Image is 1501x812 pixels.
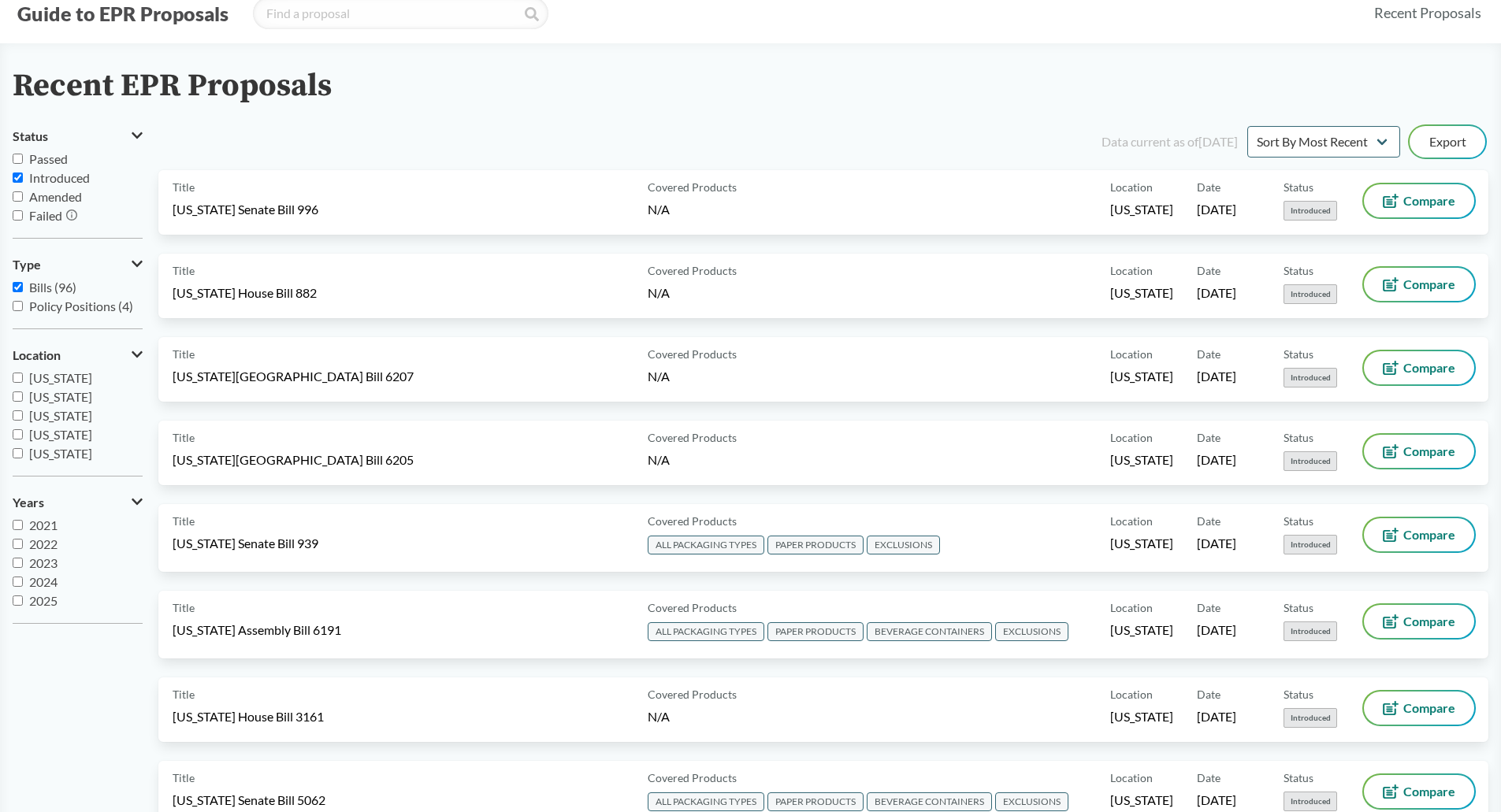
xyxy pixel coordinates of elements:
[1197,346,1220,362] span: Date
[13,558,23,568] input: 2023
[648,452,670,467] span: N/A
[1197,708,1236,725] span: [DATE]
[173,451,414,469] span: [US_STATE][GEOGRAPHIC_DATA] Bill 6205
[173,769,195,786] span: Title
[1403,362,1455,374] span: Compare
[648,536,764,554] span: ALL PACKAGING TYPES
[173,513,195,529] span: Title
[767,622,864,641] span: PAPER PRODUCTS
[648,285,670,300] span: N/A
[1403,615,1455,628] span: Compare
[13,282,23,292] input: Bills (96)
[648,709,670,724] span: N/A
[1197,262,1220,279] span: Date
[13,172,23,183] input: Introduced
[1197,284,1236,302] span: [DATE]
[29,370,92,385] span: [US_STATE]
[1284,346,1313,362] span: Status
[29,593,58,608] span: 2025
[1197,686,1220,703] span: Date
[13,123,143,150] button: Status
[13,154,23,164] input: Passed
[29,151,68,166] span: Passed
[648,179,737,195] span: Covered Products
[1110,262,1153,279] span: Location
[1364,518,1474,551] button: Compare
[29,280,76,295] span: Bills (96)
[13,342,143,369] button: Location
[1197,179,1220,195] span: Date
[1284,262,1313,279] span: Status
[1197,621,1236,639] span: [DATE]
[767,792,864,811] span: PAPER PRODUCTS
[867,622,992,641] span: BEVERAGE CONTAINERS
[1110,201,1173,218] span: [US_STATE]
[1284,769,1313,786] span: Status
[1284,368,1337,387] span: Introduced
[173,346,195,362] span: Title
[1197,792,1236,809] span: [DATE]
[173,284,317,302] span: [US_STATE] House Bill 882
[173,201,318,218] span: [US_STATE] Senate Bill 996
[29,446,92,461] span: [US_STATE]
[29,189,82,204] span: Amended
[13,373,23,383] input: [US_STATE]
[13,539,23,549] input: 2022
[13,69,332,104] h2: Recent EPR Proposals
[1284,284,1337,304] span: Introduced
[1364,351,1474,384] button: Compare
[173,262,195,279] span: Title
[648,262,737,279] span: Covered Products
[13,410,23,421] input: [US_STATE]
[173,429,195,446] span: Title
[648,202,670,217] span: N/A
[1110,708,1173,725] span: [US_STATE]
[1110,535,1173,552] span: [US_STATE]
[173,792,325,809] span: [US_STATE] Senate Bill 5062
[648,686,737,703] span: Covered Products
[867,792,992,811] span: BEVERAGE CONTAINERS
[13,448,23,458] input: [US_STATE]
[995,622,1068,641] span: EXCLUSIONS
[1284,179,1313,195] span: Status
[13,1,233,26] button: Guide to EPR Proposals
[29,170,90,185] span: Introduced
[173,179,195,195] span: Title
[1284,599,1313,616] span: Status
[13,191,23,202] input: Amended
[29,536,58,551] span: 2022
[1102,132,1238,151] div: Data current as of [DATE]
[13,520,23,530] input: 2021
[1197,513,1220,529] span: Date
[1403,702,1455,714] span: Compare
[29,555,58,570] span: 2023
[13,301,23,311] input: Policy Positions (4)
[1284,201,1337,221] span: Introduced
[29,517,58,532] span: 2021
[1110,513,1153,529] span: Location
[1284,686,1313,703] span: Status
[29,427,92,442] span: [US_STATE]
[1284,535,1337,554] span: Introduced
[1197,368,1236,385] span: [DATE]
[648,346,737,362] span: Covered Products
[1110,621,1173,639] span: [US_STATE]
[1364,775,1474,808] button: Compare
[1364,691,1474,725] button: Compare
[29,389,92,404] span: [US_STATE]
[648,792,764,811] span: ALL PACKAGING TYPES
[13,258,41,272] span: Type
[1110,429,1153,446] span: Location
[995,792,1068,811] span: EXCLUSIONS
[173,368,414,385] span: [US_STATE][GEOGRAPHIC_DATA] Bill 6207
[1110,284,1173,302] span: [US_STATE]
[29,208,62,223] span: Failed
[1364,184,1474,217] button: Compare
[13,129,48,143] span: Status
[648,622,764,641] span: ALL PACKAGING TYPES
[1197,201,1236,218] span: [DATE]
[1284,792,1337,811] span: Introduced
[1110,179,1153,195] span: Location
[1284,429,1313,446] span: Status
[1403,785,1455,798] span: Compare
